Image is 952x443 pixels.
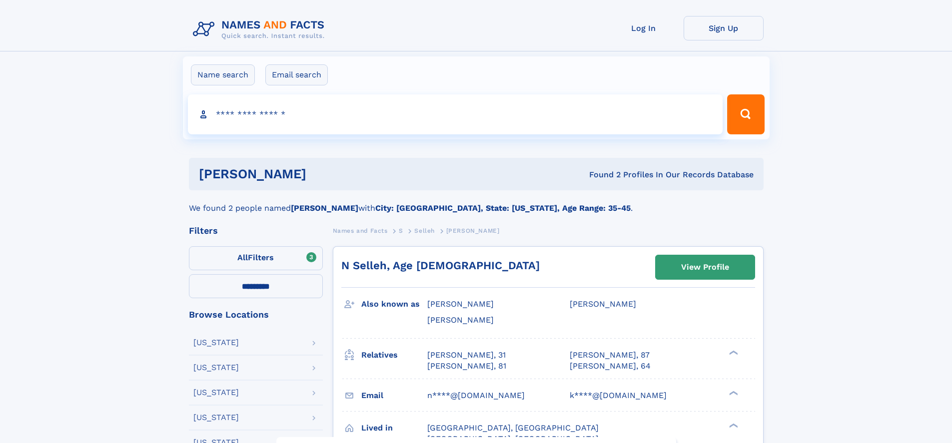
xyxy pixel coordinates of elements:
[427,299,494,309] span: [PERSON_NAME]
[193,364,239,372] div: [US_STATE]
[399,224,403,237] a: S
[191,64,255,85] label: Name search
[414,224,435,237] a: Selleh
[291,203,358,213] b: [PERSON_NAME]
[681,256,729,279] div: View Profile
[193,414,239,422] div: [US_STATE]
[727,422,739,429] div: ❯
[570,350,650,361] a: [PERSON_NAME], 87
[188,94,723,134] input: search input
[427,423,599,433] span: [GEOGRAPHIC_DATA], [GEOGRAPHIC_DATA]
[341,259,540,272] a: N Selleh, Age [DEMOGRAPHIC_DATA]
[448,169,754,180] div: Found 2 Profiles In Our Records Database
[427,361,506,372] a: [PERSON_NAME], 81
[361,296,427,313] h3: Also known as
[189,190,764,214] div: We found 2 people named with .
[604,16,684,40] a: Log In
[199,168,448,180] h1: [PERSON_NAME]
[189,310,323,319] div: Browse Locations
[727,94,764,134] button: Search Button
[727,390,739,396] div: ❯
[446,227,500,234] span: [PERSON_NAME]
[189,246,323,270] label: Filters
[193,389,239,397] div: [US_STATE]
[414,227,435,234] span: Selleh
[237,253,248,262] span: All
[375,203,631,213] b: City: [GEOGRAPHIC_DATA], State: [US_STATE], Age Range: 35-45
[361,387,427,404] h3: Email
[399,227,403,234] span: S
[361,347,427,364] h3: Relatives
[189,226,323,235] div: Filters
[333,224,388,237] a: Names and Facts
[570,299,636,309] span: [PERSON_NAME]
[361,420,427,437] h3: Lived in
[193,339,239,347] div: [US_STATE]
[427,350,506,361] a: [PERSON_NAME], 31
[189,16,333,43] img: Logo Names and Facts
[684,16,764,40] a: Sign Up
[570,361,651,372] a: [PERSON_NAME], 64
[427,315,494,325] span: [PERSON_NAME]
[656,255,755,279] a: View Profile
[265,64,328,85] label: Email search
[727,349,739,356] div: ❯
